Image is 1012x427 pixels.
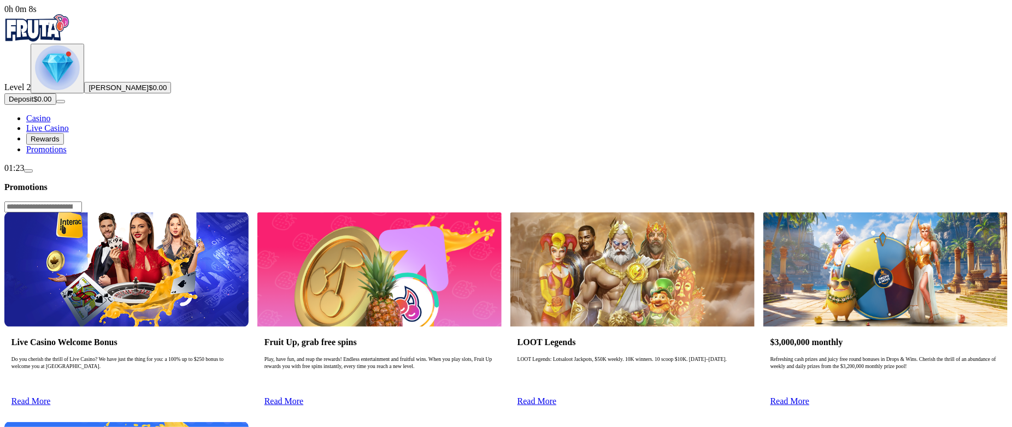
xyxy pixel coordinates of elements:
h3: Live Casino Welcome Bonus [11,337,242,347]
img: LOOT Legends [510,212,755,327]
img: $3,000,000 monthly [763,212,1008,327]
p: LOOT Legends: Lotsaloot Jackpots, $50K weekly. 10K winners. 10 scoop $10K. [DATE]–[DATE]. [517,356,748,391]
span: Deposit [9,95,33,103]
span: 01:23 [4,163,24,173]
span: $0.00 [33,95,51,103]
span: Rewards [31,135,60,143]
img: level unlocked [35,45,80,90]
a: Read More [264,396,304,406]
p: Play, have fun, and reap the rewards! Endless entertainment and fruitful wins. When you play slot... [264,356,495,391]
button: menu [24,169,33,173]
input: Search [4,201,82,212]
nav: Main menu [4,114,1008,155]
h3: Promotions [4,182,1008,192]
a: Live Casino [26,123,69,133]
p: Refreshing cash prizes and juicy free round bonuses in Drops & Wins. Cherish the thrill of an abu... [770,356,1001,391]
a: Read More [770,396,810,406]
a: Promotions [26,145,67,154]
a: Read More [517,396,557,406]
img: Live Casino Welcome Bonus [4,212,249,327]
nav: Primary [4,14,1008,155]
button: Depositplus icon$0.00 [4,93,56,105]
span: $0.00 [149,84,167,92]
span: Level 2 [4,82,31,92]
button: [PERSON_NAME]$0.00 [84,82,171,93]
button: level unlocked [31,44,84,93]
p: Do you cherish the thrill of Live Casino? We have just the thing for you: a 100% up to $250 bonus... [11,356,242,391]
a: Read More [11,396,51,406]
h3: LOOT Legends [517,337,748,347]
button: menu [56,100,65,103]
h3: Fruit Up, grab free spins [264,337,495,347]
button: Rewards [26,133,64,145]
a: Casino [26,114,50,123]
img: Fruit Up, grab free spins [257,212,502,327]
h3: $3,000,000 monthly [770,337,1001,347]
img: Fruta [4,14,70,41]
span: user session time [4,4,37,14]
span: [PERSON_NAME] [89,84,149,92]
a: Fruta [4,34,70,43]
